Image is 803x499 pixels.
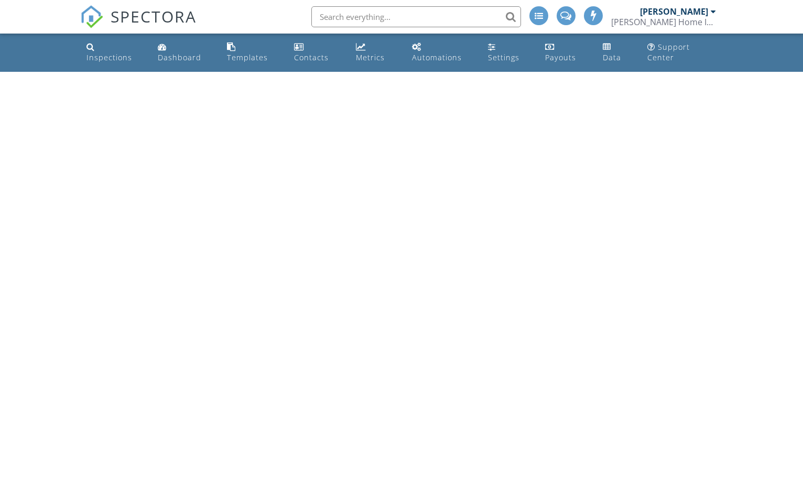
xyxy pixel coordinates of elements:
[541,38,590,68] a: Payouts
[290,38,343,68] a: Contacts
[227,52,268,62] div: Templates
[356,52,385,62] div: Metrics
[311,6,521,27] input: Search everything...
[643,38,720,68] a: Support Center
[488,52,519,62] div: Settings
[82,38,145,68] a: Inspections
[80,14,197,36] a: SPECTORA
[158,52,201,62] div: Dashboard
[640,6,708,17] div: [PERSON_NAME]
[86,52,132,62] div: Inspections
[80,5,103,28] img: The Best Home Inspection Software - Spectora
[611,17,716,27] div: Suarez Home Inspections LLC
[603,52,621,62] div: Data
[294,52,329,62] div: Contacts
[545,52,576,62] div: Payouts
[647,42,690,62] div: Support Center
[154,38,215,68] a: Dashboard
[412,52,462,62] div: Automations
[408,38,475,68] a: Automations (Basic)
[484,38,532,68] a: Settings
[223,38,281,68] a: Templates
[352,38,399,68] a: Metrics
[599,38,635,68] a: Data
[111,5,197,27] span: SPECTORA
